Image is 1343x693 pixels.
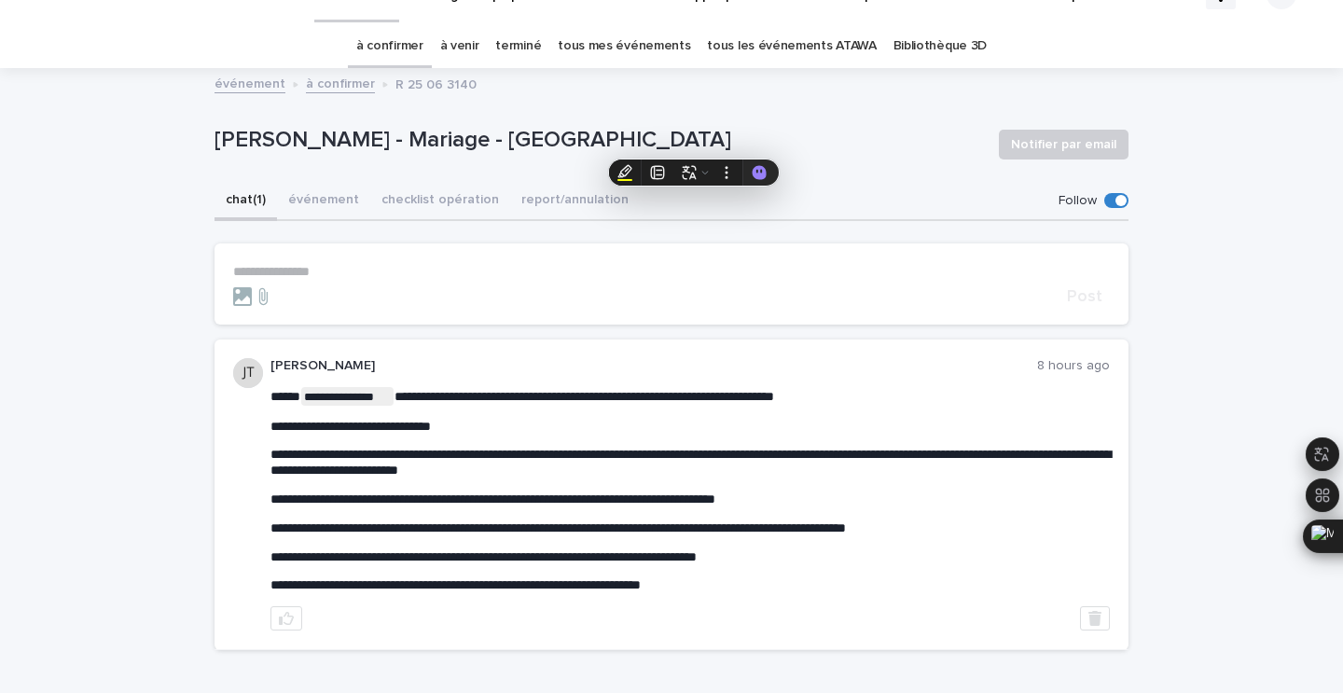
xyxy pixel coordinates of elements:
[215,182,277,221] button: chat (1)
[1059,193,1097,209] p: Follow
[1037,358,1110,374] p: 8 hours ago
[495,24,541,68] a: terminé
[558,24,690,68] a: tous mes événements
[270,606,302,631] button: like this post
[1080,606,1110,631] button: Delete post
[999,130,1128,159] button: Notifier par email
[893,24,987,68] a: Bibliothèque 3D
[395,73,477,93] p: R 25 06 3140
[356,24,423,68] a: à confirmer
[306,72,375,93] a: à confirmer
[1059,288,1110,305] button: Post
[370,182,510,221] button: checklist opération
[270,358,1037,374] p: [PERSON_NAME]
[510,182,640,221] button: report/annulation
[215,72,285,93] a: événement
[1067,288,1102,305] span: Post
[277,182,370,221] button: événement
[215,127,984,154] p: [PERSON_NAME] - Mariage - [GEOGRAPHIC_DATA]
[1011,135,1116,154] span: Notifier par email
[707,24,876,68] a: tous les événements ATAWA
[440,24,479,68] a: à venir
